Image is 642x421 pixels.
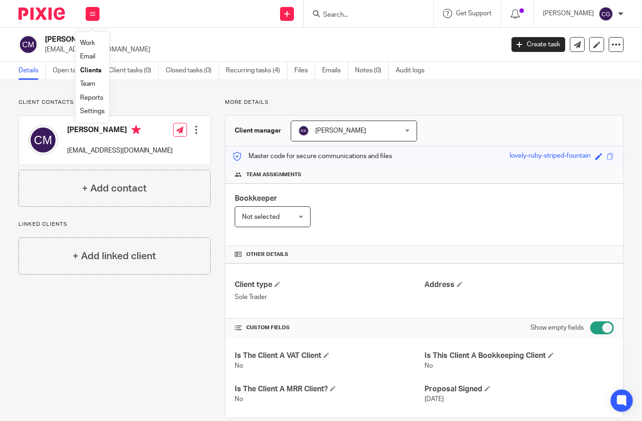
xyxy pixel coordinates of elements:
span: Bookkeeper [235,195,277,202]
h4: CUSTOM FIELDS [235,324,424,332]
a: Notes (0) [355,62,389,80]
p: More details [225,99,623,106]
p: Sole Trader [235,293,424,302]
p: [EMAIL_ADDRESS][DOMAIN_NAME] [45,45,498,54]
h4: + Add contact [82,181,147,196]
img: svg%3E [28,125,58,155]
img: svg%3E [598,6,613,21]
span: [DATE] [424,396,444,402]
h2: [PERSON_NAME] [45,35,407,45]
p: Linked clients [19,221,211,228]
a: Files [294,62,315,80]
p: Client contacts [19,99,211,106]
a: Details [19,62,46,80]
a: Email [80,53,95,60]
h4: Is The Client A VAT Client [235,351,424,361]
h4: Address [424,280,614,290]
label: Show empty fields [530,323,584,332]
h4: Is The Client A MRR Client? [235,384,424,394]
a: Client tasks (0) [109,62,159,80]
p: Master code for secure communications and files [232,152,392,161]
span: No [424,363,433,369]
div: lovely-ruby-striped-fountain [510,151,591,162]
a: Open tasks (2) [53,62,102,80]
p: [PERSON_NAME] [543,9,594,18]
a: Closed tasks (0) [166,62,219,80]
a: Work [80,40,95,46]
span: Team assignments [246,171,301,179]
h4: Proposal Signed [424,384,614,394]
a: Team [80,81,95,87]
span: Get Support [456,10,492,17]
h4: Client type [235,280,424,290]
p: [EMAIL_ADDRESS][DOMAIN_NAME] [67,146,173,155]
h4: [PERSON_NAME] [67,125,173,137]
span: No [235,363,243,369]
a: Clients [80,67,101,74]
span: [PERSON_NAME] [315,128,366,134]
span: Other details [246,251,288,258]
a: Settings [80,108,105,115]
h3: Client manager [235,126,281,135]
a: Create task [511,37,565,52]
input: Search [322,11,405,19]
img: svg%3E [298,125,309,136]
h4: + Add linked client [73,249,156,263]
span: No [235,396,243,402]
a: Emails [322,62,348,80]
h4: Is This Client A Bookkeeping Client [424,351,614,361]
img: Pixie [19,7,65,20]
span: Not selected [242,214,280,220]
a: Audit logs [396,62,431,80]
img: svg%3E [19,35,38,54]
a: Reports [80,95,103,101]
a: Recurring tasks (4) [226,62,287,80]
i: Primary [131,125,141,134]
